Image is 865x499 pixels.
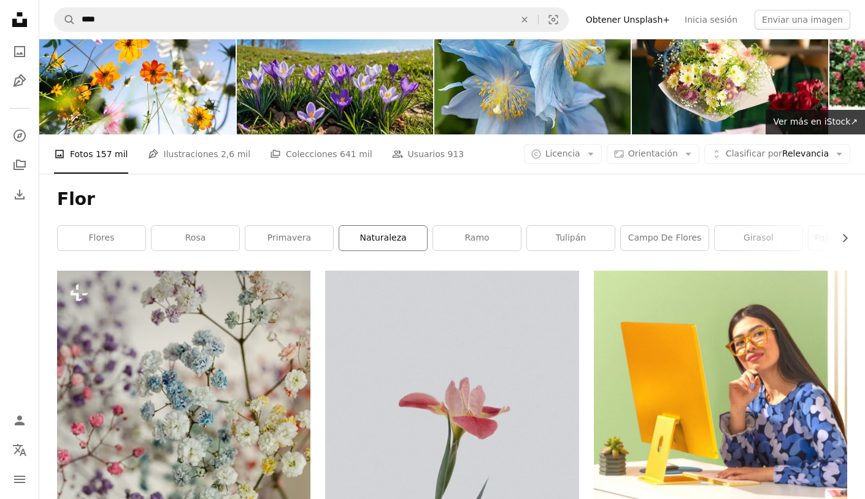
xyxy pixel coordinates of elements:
a: Ver más en iStock↗ [766,110,865,134]
span: Clasificar por [726,149,782,158]
button: Enviar una imagen [755,10,850,29]
button: Buscar en Unsplash [55,8,75,31]
a: Colecciones 641 mil [270,134,372,174]
span: Relevancia [726,148,829,160]
a: Obtener Unsplash+ [579,10,677,29]
img: Cosmos blooming in a park [39,4,236,134]
a: rosa [152,226,239,250]
button: desplazar lista a la derecha [834,226,847,250]
button: Idioma [7,438,32,462]
a: girasol [715,226,802,250]
button: Orientación [607,144,699,164]
a: Ilustraciones [7,69,32,93]
span: 2,6 mil [221,147,250,161]
a: campo de flores [621,226,709,250]
a: un ramo de flores que están en un jarrón [57,455,310,466]
a: flor de pétalos rosados [325,424,579,435]
a: Historial de descargas [7,182,32,207]
a: tulipán [527,226,615,250]
a: Iniciar sesión / Registrarse [7,408,32,433]
img: Paisaje escénico de primavera con cielo azul con luz solar y flores de primavera flores de azafrá... [237,4,433,134]
img: Woman's hand preparing bouquet in flower shop [632,4,828,134]
a: Colecciones [7,153,32,177]
a: primavera [245,226,333,250]
img: Blue poppy in blossom [434,4,631,134]
button: Menú [7,467,32,492]
button: Clasificar porRelevancia [704,144,850,164]
form: Encuentra imágenes en todo el sitio [54,7,569,32]
a: Inicia sesión [677,10,745,29]
a: ramo [433,226,521,250]
span: 913 [448,147,464,161]
a: Explorar [7,123,32,148]
a: Inicio — Unsplash [7,7,32,34]
button: Búsqueda visual [539,8,568,31]
span: Ver más en iStock ↗ [773,117,858,126]
span: 641 mil [340,147,372,161]
a: Ilustraciones 2,6 mil [148,134,251,174]
h1: Flor [57,188,847,211]
span: Licencia [545,149,580,158]
a: naturaleza [339,226,427,250]
a: Fotos [7,39,32,64]
button: Borrar [511,8,538,31]
a: Usuarios 913 [392,134,464,174]
span: Orientación [628,149,678,158]
button: Licencia [524,144,602,164]
a: flores [58,226,145,250]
